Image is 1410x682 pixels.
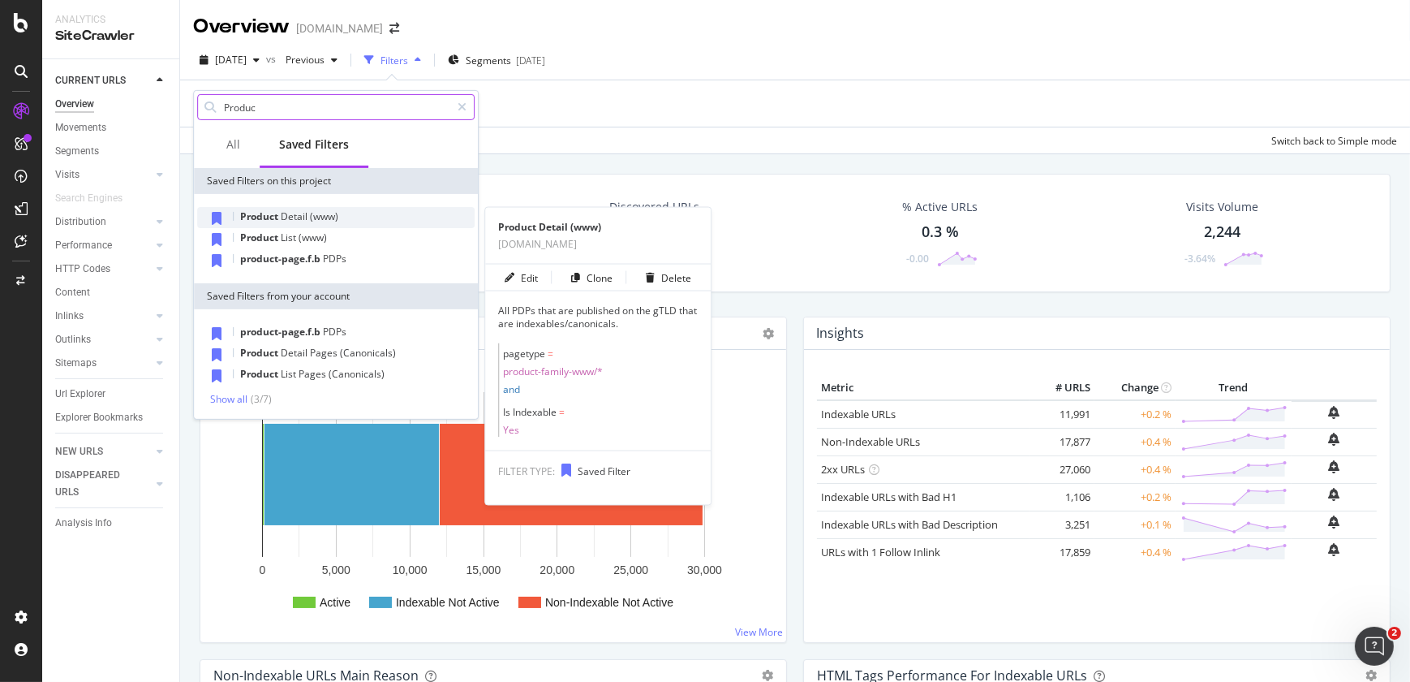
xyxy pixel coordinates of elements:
[763,328,774,339] i: Options
[226,136,240,153] div: All
[516,54,545,67] div: [DATE]
[578,465,630,479] span: Saved Filter
[1184,252,1215,265] div: -3.64%
[485,221,711,234] div: Product Detail (www)
[55,386,105,403] div: Url Explorer
[193,13,290,41] div: Overview
[1030,400,1094,429] td: 11,991
[55,261,110,278] div: HTTP Codes
[320,596,350,609] text: Active
[55,515,168,532] a: Analysis Info
[55,308,84,325] div: Inlinks
[565,265,613,291] button: Clone
[240,346,281,360] span: Product
[1329,488,1340,501] div: bell-plus
[587,270,613,284] div: Clone
[503,425,698,438] span: Yes
[296,20,383,37] div: [DOMAIN_NAME]
[498,265,538,291] button: Edit
[817,376,1030,400] th: Metric
[299,367,329,381] span: Pages
[1030,538,1094,566] td: 17,859
[322,563,350,576] text: 5,000
[735,625,783,639] a: View More
[279,53,325,67] span: Previous
[503,347,545,361] span: pagetype
[441,47,552,73] button: Segments[DATE]
[55,166,80,183] div: Visits
[55,143,168,160] a: Segments
[55,409,143,426] div: Explorer Bookmarks
[661,270,691,284] div: Delete
[281,231,299,244] span: List
[55,119,168,136] a: Movements
[1271,134,1397,148] div: Switch back to Simple mode
[210,393,247,404] div: Show all
[380,54,408,67] div: Filters
[193,47,266,73] button: [DATE]
[559,406,565,420] span: =
[213,376,767,629] svg: A chart.
[55,355,97,372] div: Sitemaps
[1030,455,1094,483] td: 27,060
[55,214,152,231] a: Distribution
[55,386,168,403] a: Url Explorer
[247,392,272,406] div: ( 3 / 7 )
[503,366,698,379] span: product-family-www/*
[55,284,90,301] div: Content
[281,367,299,381] span: List
[503,383,520,397] span: and
[55,214,106,231] div: Distribution
[1329,460,1340,473] div: bell-plus
[55,515,112,532] div: Analysis Info
[55,331,91,348] div: Outlinks
[240,231,281,244] span: Product
[1355,627,1394,666] iframe: Intercom live chat
[1030,428,1094,455] td: 17,877
[55,443,103,460] div: NEW URLS
[393,563,428,576] text: 10,000
[1329,433,1340,446] div: bell-plus
[539,563,574,576] text: 20,000
[816,322,864,344] h4: Insights
[521,270,538,284] div: Edit
[55,467,152,501] a: DISAPPEARED URLS
[1094,376,1176,400] th: Change
[545,596,673,609] text: Non-Indexable Not Active
[503,406,557,420] span: Is Indexable
[310,346,340,360] span: Pages
[358,47,428,73] button: Filters
[1094,483,1176,511] td: +0.2 %
[281,346,310,360] span: Detail
[55,27,166,45] div: SiteCrawler
[55,72,152,89] a: CURRENT URLS
[215,53,247,67] span: 2025 Sep. 22nd
[55,409,168,426] a: Explorer Bookmarks
[821,434,920,449] a: Non-Indexable URLs
[821,462,865,477] a: 2xx URLs
[1388,627,1401,640] span: 2
[194,283,478,309] div: Saved Filters from your account
[1094,428,1176,455] td: +0.4 %
[1094,455,1176,483] td: +0.4 %
[762,670,773,681] div: gear
[821,545,940,559] a: URLs with 1 Follow Inlink
[310,209,338,223] span: (www)
[485,237,711,251] div: [DOMAIN_NAME]
[281,209,310,223] span: Detail
[1186,199,1258,215] div: Visits Volume
[279,136,349,153] div: Saved Filters
[194,168,478,194] div: Saved Filters on this project
[396,596,500,609] text: Indexable Not Active
[821,490,956,504] a: Indexable URLs with Bad H1
[922,222,959,243] div: 0.3 %
[1329,406,1340,419] div: bell-plus
[821,407,896,421] a: Indexable URLs
[323,252,346,265] span: PDPs
[240,367,281,381] span: Product
[299,231,327,244] span: (www)
[821,517,998,532] a: Indexable URLs with Bad Description
[389,23,399,34] div: arrow-right-arrow-left
[609,199,699,215] div: Discovered URLs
